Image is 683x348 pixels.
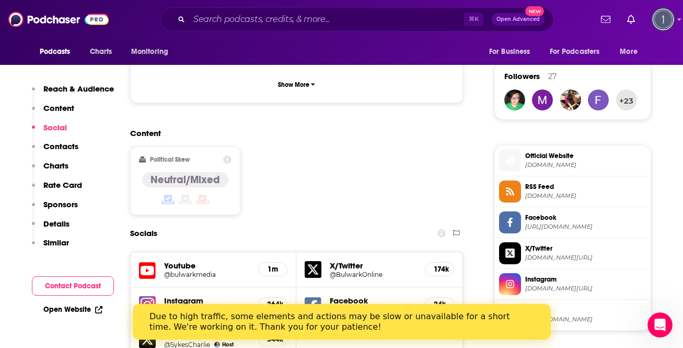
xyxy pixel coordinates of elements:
a: @bulwarkmedia [164,271,250,278]
span: ⌘ K [464,13,483,26]
h4: Neutral/Mixed [151,173,220,186]
span: New [525,6,544,16]
button: Charts [32,161,68,180]
button: Similar [32,238,69,257]
span: Followers [504,71,540,81]
span: Logged in as sarahrusso [652,8,675,31]
img: Charlie Sykes [214,342,220,347]
h2: Socials [130,223,157,243]
p: Contacts [43,141,78,151]
button: Reach & Audience [32,84,114,103]
button: Open AdvancedNew [492,13,545,26]
button: Show profile menu [652,8,675,31]
img: valeribach [560,89,581,110]
h5: Facebook [330,296,416,306]
button: Contact Podcast [32,276,114,296]
button: open menu [124,42,182,62]
p: Reach & Audience [43,84,114,94]
img: iconImage [139,296,156,313]
a: YouTube[URL][DOMAIN_NAME] [499,304,646,326]
img: lfcfrf1579 [532,89,553,110]
button: Rate Card [32,180,82,199]
p: Show More [278,81,309,88]
img: wvillafane1 [588,89,609,110]
iframe: Intercom live chat banner [133,304,551,340]
p: Content [43,103,74,113]
button: open menu [543,42,615,62]
span: Official Website [525,151,646,161]
a: @BulwarkOnline [330,271,416,278]
p: Details [43,219,70,229]
h5: 264k [267,300,279,309]
iframe: Intercom live chat [647,312,673,338]
p: Rate Card [43,180,82,190]
div: 27 [548,72,557,81]
a: Show notifications dropdown [597,10,615,28]
a: Open Website [43,305,102,314]
div: Search podcasts, credits, & more... [160,7,553,31]
h2: Content [130,128,455,138]
button: Contacts [32,141,78,161]
span: https://www.facebook.com/TheBulwark [525,223,646,231]
button: Social [32,122,67,142]
p: Charts [43,161,68,171]
span: For Podcasters [550,44,600,59]
span: X/Twitter [525,244,646,253]
span: feeds.fireside.fm [525,192,646,200]
span: thebulwark.com [525,161,646,169]
a: Official Website[DOMAIN_NAME] [499,150,646,172]
a: Charts [83,42,119,62]
img: Podchaser - Follow, Share and Rate Podcasts [8,9,109,29]
h5: 24k [434,300,445,309]
a: Instagram[DOMAIN_NAME][URL] [499,273,646,295]
a: Facebook[URL][DOMAIN_NAME] [499,211,646,233]
span: YouTube [525,306,646,315]
h5: X/Twitter [330,261,416,271]
button: Show More [139,75,455,94]
span: Facebook [525,213,646,222]
a: X/Twitter[DOMAIN_NAME][URL] [499,242,646,264]
p: Sponsors [43,199,78,209]
button: +23 [616,89,637,110]
h5: Instagram [164,296,250,306]
span: RSS Feed [525,182,646,192]
button: Details [32,219,70,238]
button: open menu [32,42,84,62]
a: Show notifications dropdown [623,10,639,28]
span: Host [222,341,234,348]
button: open menu [482,42,543,62]
button: Sponsors [32,199,78,219]
span: twitter.com/BulwarkOnline [525,254,646,262]
span: Charts [90,44,112,59]
span: For Business [489,44,530,59]
button: Content [32,103,74,122]
a: RSS Feed[DOMAIN_NAME] [499,181,646,203]
span: Monitoring [131,44,168,59]
h5: Youtube [164,261,250,271]
span: Podcasts [40,44,71,59]
h5: 174k [434,265,445,274]
p: Similar [43,238,69,248]
p: Social [43,122,67,132]
span: Open Advanced [496,17,540,22]
img: jimzhou [504,89,525,110]
span: More [620,44,638,59]
input: Search podcasts, credits, & more... [189,11,464,28]
h5: 1m [267,265,279,274]
span: instagram.com/bulwarkonline [525,285,646,293]
h2: Political Skew [150,156,190,163]
button: open menu [612,42,651,62]
span: https://www.youtube.com/@bulwarkmedia [525,316,646,323]
span: Instagram [525,275,646,284]
img: User Profile [652,8,675,31]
